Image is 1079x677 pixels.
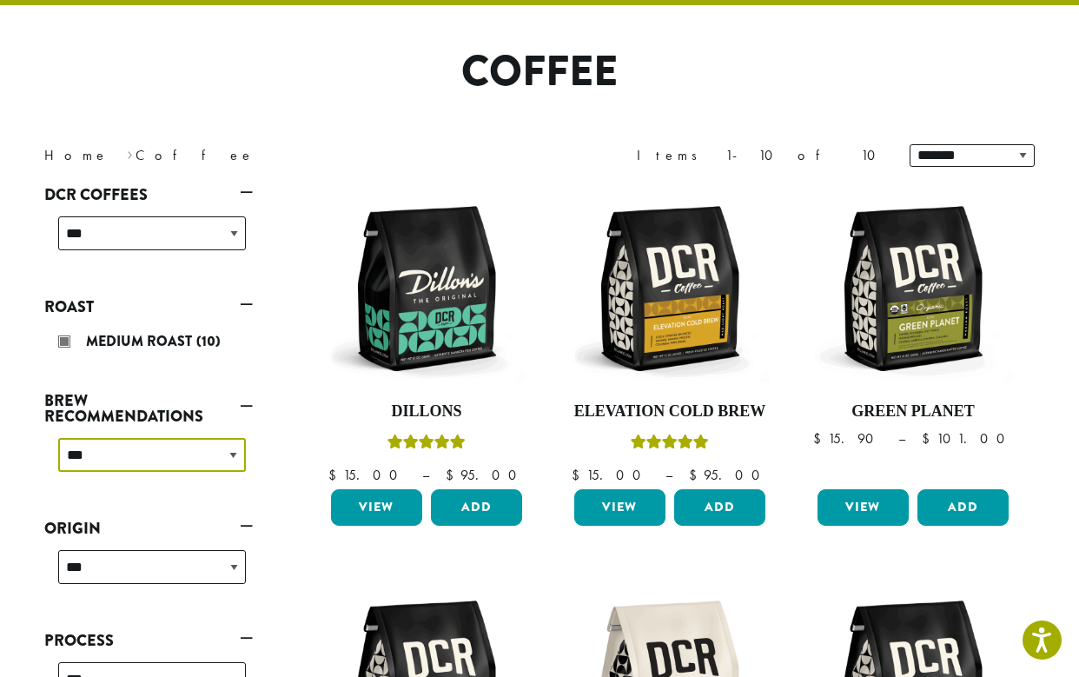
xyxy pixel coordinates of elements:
[44,292,253,322] a: Roast
[327,189,526,388] img: DCR-12oz-Dillons-Stock-scaled.png
[44,543,253,605] div: Origin
[813,429,828,448] span: $
[689,466,704,484] span: $
[44,626,253,655] a: Process
[44,514,253,543] a: Origin
[570,402,770,421] h4: Elevation Cold Brew
[922,429,1013,448] bdi: 101.00
[813,189,1013,388] img: DCR-12oz-FTO-Green-Planet-Stock-scaled.png
[898,429,905,448] span: –
[689,466,768,484] bdi: 95.00
[570,189,770,482] a: Elevation Cold BrewRated 5.00 out of 5
[631,432,709,458] div: Rated 5.00 out of 5
[44,180,253,209] a: DCR Coffees
[331,489,422,526] a: View
[446,466,460,484] span: $
[431,489,522,526] button: Add
[665,466,672,484] span: –
[813,189,1013,482] a: Green Planet
[127,139,133,166] span: ›
[44,146,109,164] a: Home
[813,429,882,448] bdi: 15.90
[327,402,526,421] h4: Dillons
[570,189,770,388] img: DCR-12oz-Elevation-Cold-Brew-Stock-scaled.png
[422,466,429,484] span: –
[328,466,406,484] bdi: 15.00
[328,466,343,484] span: $
[44,209,253,271] div: DCR Coffees
[44,431,253,493] div: Brew Recommendations
[44,386,253,431] a: Brew Recommendations
[917,489,1009,526] button: Add
[922,429,937,448] span: $
[387,432,466,458] div: Rated 5.00 out of 5
[574,489,665,526] a: View
[446,466,525,484] bdi: 95.00
[572,466,586,484] span: $
[637,145,884,166] div: Items 1-10 of 10
[674,489,765,526] button: Add
[196,331,221,351] span: (10)
[31,47,1048,97] h1: Coffee
[818,489,909,526] a: View
[44,322,253,365] div: Roast
[327,189,526,482] a: DillonsRated 5.00 out of 5
[44,145,513,166] nav: Breadcrumb
[86,331,196,351] span: Medium Roast
[572,466,649,484] bdi: 15.00
[813,402,1013,421] h4: Green Planet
